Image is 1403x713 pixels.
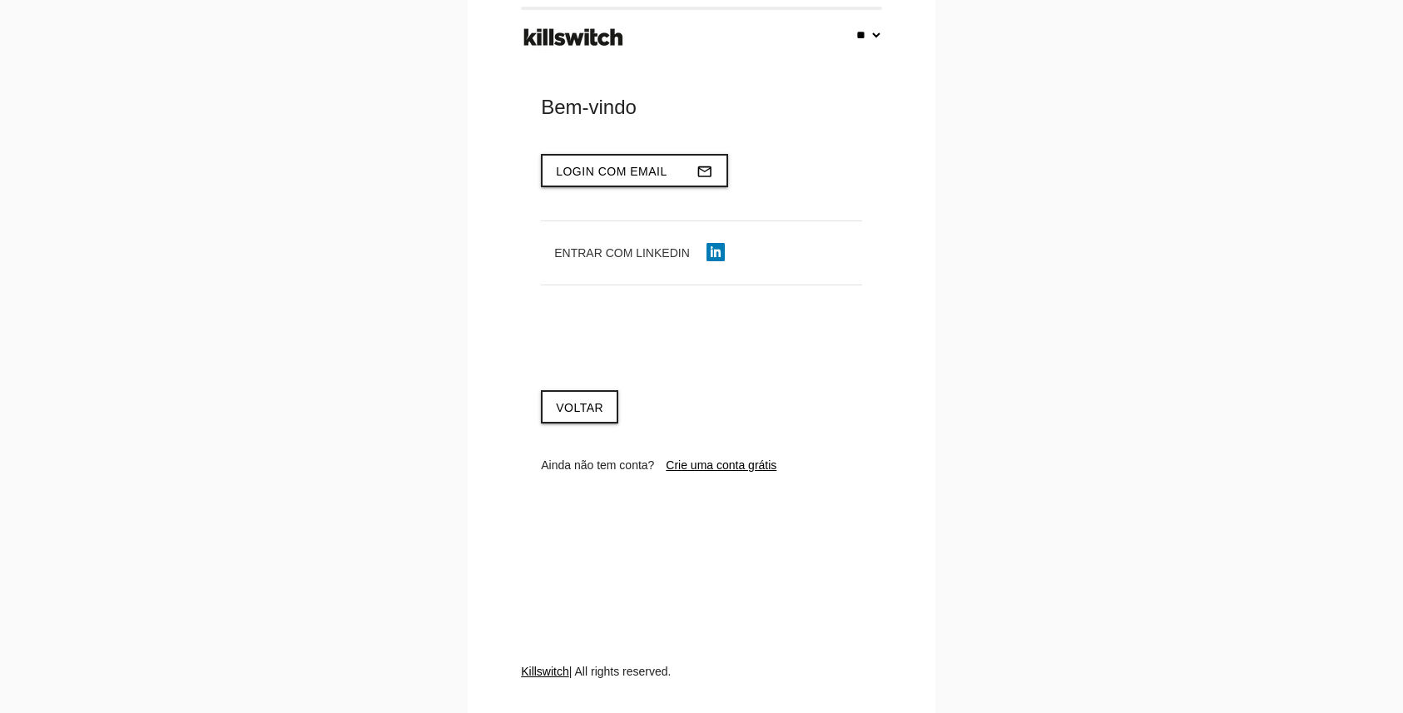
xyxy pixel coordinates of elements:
img: ks-logo-black-footer.png [520,22,627,52]
a: Crie uma conta grátis [666,458,776,472]
span: Ainda não tem conta? [541,458,654,472]
img: linkedin-icon.png [706,243,725,261]
div: | All rights reserved. [521,663,882,713]
a: Voltar [541,390,618,423]
a: Killswitch [521,665,569,678]
div: Bem-vindo [541,94,862,121]
button: Login com emailmail_outline [541,154,728,187]
span: Login com email [556,165,667,178]
span: Entrar com LinkedIn [554,246,690,260]
i: mail_outline [697,156,713,187]
button: Entrar com LinkedIn [541,238,738,268]
iframe: Sign in with Google Button [533,317,766,354]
